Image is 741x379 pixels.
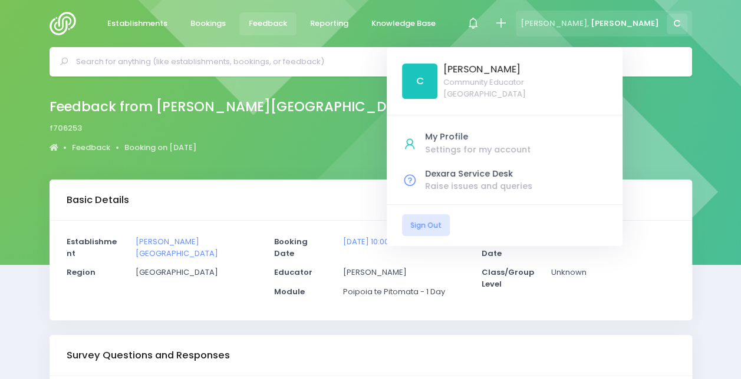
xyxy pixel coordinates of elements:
img: Logo [50,12,83,35]
a: Feedback [239,12,297,35]
strong: Establishment [67,236,117,259]
span: [PERSON_NAME] [591,18,659,29]
p: Unknown [551,267,674,278]
a: Dexara Service Desk Raise issues and queries [387,162,623,198]
strong: Module [274,286,305,297]
h3: Basic Details [67,194,129,206]
strong: Region [67,267,95,278]
strong: Class/Group Level [482,267,534,290]
p: Poipoia te Pitomata - 1 Day [343,286,467,298]
span: Reporting [310,18,348,29]
strong: Feedback Date [482,236,522,259]
span: Community Educator [443,77,524,88]
a: Feedback [72,142,110,154]
span: Bookings [190,18,226,29]
div: Settings for my account [425,144,607,156]
a: Knowledge Base [362,12,446,35]
span: Knowledge Base [371,18,436,29]
a: [DATE] 10:00 am [343,236,404,247]
div: My Profile [425,131,607,143]
span: Establishments [107,18,167,29]
span: C [402,64,437,99]
input: Search for anything (like establishments, bookings, or feedback) [76,53,676,71]
span: [GEOGRAPHIC_DATA] [443,88,526,99]
a: Sign Out [402,214,450,236]
div: Dexara Service Desk [425,168,607,180]
a: Bookings [181,12,236,35]
h2: Feedback from [PERSON_NAME][GEOGRAPHIC_DATA] [50,99,420,115]
a: My Profile Settings for my account [387,125,623,162]
span: Feedback [249,18,287,29]
a: Establishments [98,12,177,35]
strong: Educator [274,267,312,278]
span: C [667,14,687,34]
span: [PERSON_NAME], [521,18,589,29]
div: [GEOGRAPHIC_DATA] [129,267,267,286]
div: [PERSON_NAME] [443,62,521,77]
p: [PERSON_NAME] [343,267,467,278]
a: [PERSON_NAME][GEOGRAPHIC_DATA] [136,236,218,259]
a: Reporting [301,12,358,35]
h3: Survey Questions and Responses [67,350,230,361]
a: Booking on [DATE] [124,142,196,154]
strong: Booking Date [274,236,308,259]
span: f706253 [50,122,82,134]
div: Raise issues and queries [425,180,607,192]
